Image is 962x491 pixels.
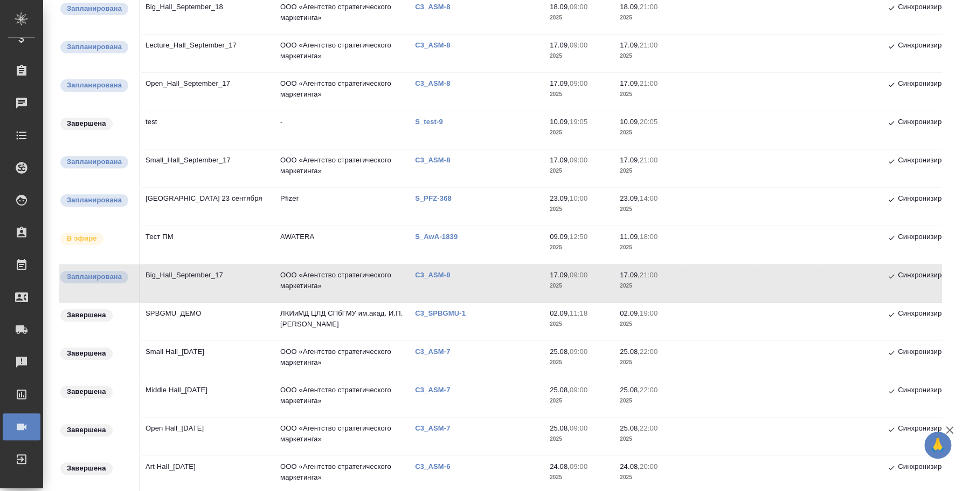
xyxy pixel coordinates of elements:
p: 14:00 [640,194,658,202]
td: SPBGMU_ДЕМО [140,303,275,340]
td: - [275,111,410,149]
td: ООО «Агентство стратегического маркетинга» [275,379,410,417]
p: Синхронизировано [898,78,961,91]
p: 2025 [620,12,679,23]
p: 25.08, [550,424,570,432]
td: Middle Hall_[DATE] [140,379,275,417]
a: C3_ASM-8 [415,271,458,279]
span: 🙏 [929,434,947,456]
td: Big_Hall_September_17 [140,264,275,302]
td: Open_Hall_September_17 [140,73,275,111]
p: 17.09, [550,41,570,49]
p: Синхронизировано [898,346,961,359]
p: 21:00 [640,156,658,164]
td: ООО «Агентство стратегического маркетинга» [275,418,410,455]
p: 2025 [620,357,679,368]
td: ООО «Агентство стратегического маркетинга» [275,73,410,111]
p: 2025 [620,472,679,483]
p: 22:00 [640,386,658,394]
p: 18.09, [620,3,640,11]
p: 02.09, [550,309,570,317]
p: 2025 [550,12,609,23]
p: Синхронизировано [898,308,961,321]
p: Синхронизировано [898,423,961,436]
a: S_test-9 [415,118,451,126]
td: ООО «Агентство стратегического маркетинга» [275,149,410,187]
td: ООО «Агентство стратегического маркетинга» [275,341,410,379]
p: 2025 [620,434,679,445]
p: 2025 [550,89,609,100]
p: C3_ASM-7 [415,347,458,356]
td: Lecture_Hall_September_17 [140,35,275,72]
a: S_AwA-1839 [415,233,466,241]
p: 21:00 [640,271,658,279]
p: 2025 [620,281,679,291]
p: 09.09, [550,233,570,241]
p: 02.09, [620,309,640,317]
p: Завершена [67,463,106,474]
p: 25.08, [550,386,570,394]
p: 2025 [620,395,679,406]
p: 21:00 [640,41,658,49]
a: C3_ASM-8 [415,3,458,11]
p: 11.09, [620,233,640,241]
p: 17.09, [620,271,640,279]
p: 09:00 [570,156,587,164]
p: 09:00 [570,462,587,470]
p: 2025 [620,204,679,215]
p: 2025 [620,51,679,62]
p: Запланирована [67,42,122,52]
a: C3_ASM-8 [415,41,458,49]
p: 21:00 [640,79,658,87]
p: 17.09, [620,41,640,49]
p: 2025 [550,395,609,406]
p: 25.08, [620,347,640,356]
p: 09:00 [570,347,587,356]
a: C3_SPBGMU-1 [415,309,474,317]
td: [GEOGRAPHIC_DATA] 23 сентября [140,188,275,226]
p: Синхронизировано [898,270,961,283]
p: Завершена [67,386,106,397]
p: 2025 [550,434,609,445]
p: Синхронизировано [898,231,961,244]
td: ООО «Агентство стратегического маркетинга» [275,35,410,72]
td: AWATERA [275,226,410,264]
p: 2025 [550,204,609,215]
td: Тест ПМ [140,226,275,264]
p: Завершена [67,310,106,320]
p: 2025 [620,166,679,176]
a: C3_ASM-8 [415,79,458,87]
p: 2025 [550,281,609,291]
p: Запланирована [67,195,122,206]
p: Синхронизировано [898,385,961,398]
a: S_PFZ-368 [415,194,460,202]
p: 19:05 [570,118,587,126]
p: 10:00 [570,194,587,202]
p: 22:00 [640,347,658,356]
p: Запланирована [67,271,122,282]
p: C3_ASM-6 [415,462,458,470]
p: 18.09, [550,3,570,11]
p: Синхронизировано [898,40,961,53]
p: 2025 [620,89,679,100]
p: 20:00 [640,462,658,470]
p: 2025 [550,319,609,330]
p: 22:00 [640,424,658,432]
a: C3_ASM-7 [415,424,458,432]
p: В эфире [67,233,97,244]
p: 10.09, [550,118,570,126]
p: 2025 [550,166,609,176]
p: 21:00 [640,3,658,11]
p: 23.09, [620,194,640,202]
a: C3_ASM-8 [415,156,458,164]
td: ЛКИиМД ЦЛД СПбГМУ им.акад. И.П.[PERSON_NAME] [275,303,410,340]
p: 19:00 [640,309,658,317]
p: 17.09, [550,271,570,279]
p: Запланирована [67,156,122,167]
p: 2025 [620,242,679,253]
